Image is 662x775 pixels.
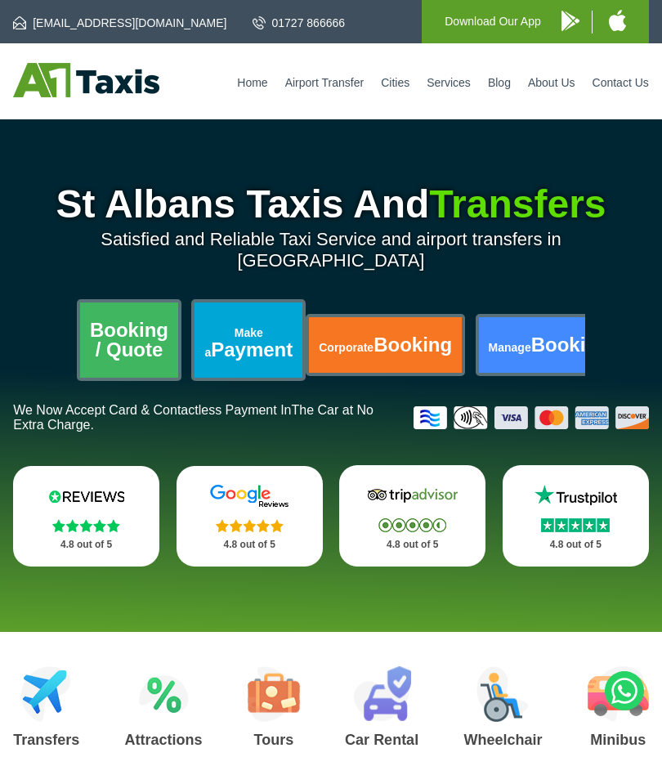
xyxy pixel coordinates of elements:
[13,185,649,224] h1: St Albans Taxis And
[357,535,467,555] p: 4.8 out of 5
[285,76,364,89] a: Airport Transfer
[177,466,323,567] a: Google Stars 4.8 out of 5
[125,732,203,747] h3: Attractions
[541,518,610,532] img: Stars
[13,229,649,271] p: Satisfied and Reliable Taxi Service and airport transfers in [GEOGRAPHIC_DATA]
[489,341,531,354] span: Manage
[13,466,159,567] a: Reviews.io Stars 4.8 out of 5
[248,732,300,747] h3: Tours
[309,317,462,373] a: CorporateBooking
[521,535,631,555] p: 4.8 out of 5
[488,76,511,89] a: Blog
[414,406,649,429] img: Credit And Debit Cards
[195,535,305,555] p: 4.8 out of 5
[353,666,411,722] img: Car Rental
[38,484,136,508] img: Reviews.io
[364,483,462,508] img: Tripadvisor
[13,403,373,432] span: The Car at No Extra Charge.
[429,182,606,226] span: Transfers
[13,63,159,97] img: A1 Taxis St Albans LTD
[13,403,401,432] p: We Now Accept Card & Contactless Payment In
[237,76,267,89] a: Home
[253,15,346,31] a: 01727 866666
[526,483,624,508] img: Trustpilot
[479,317,620,373] a: ManageBooking
[248,666,300,722] img: Tours
[345,732,418,747] h3: Car Rental
[378,518,446,532] img: Stars
[13,732,79,747] h3: Transfers
[445,11,541,32] p: Download Our App
[13,15,226,31] a: [EMAIL_ADDRESS][DOMAIN_NAME]
[503,465,649,567] a: Trustpilot Stars 4.8 out of 5
[381,76,409,89] a: Cities
[588,732,649,747] h3: Minibus
[80,302,178,378] a: Booking / Quote
[593,76,649,89] a: Contact Us
[588,666,649,722] img: Minibus
[476,666,529,722] img: Wheelchair
[31,535,141,555] p: 4.8 out of 5
[139,666,189,722] img: Attractions
[463,732,542,747] h3: Wheelchair
[21,666,71,722] img: Airport Transfers
[200,484,298,508] img: Google
[195,302,302,378] a: Make aPayment
[609,10,626,31] img: A1 Taxis iPhone App
[216,519,284,532] img: Stars
[427,76,471,89] a: Services
[204,326,262,359] span: Make a
[339,465,485,567] a: Tripadvisor Stars 4.8 out of 5
[319,341,373,354] span: Corporate
[561,11,579,31] img: A1 Taxis Android App
[528,76,575,89] a: About Us
[52,519,120,532] img: Stars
